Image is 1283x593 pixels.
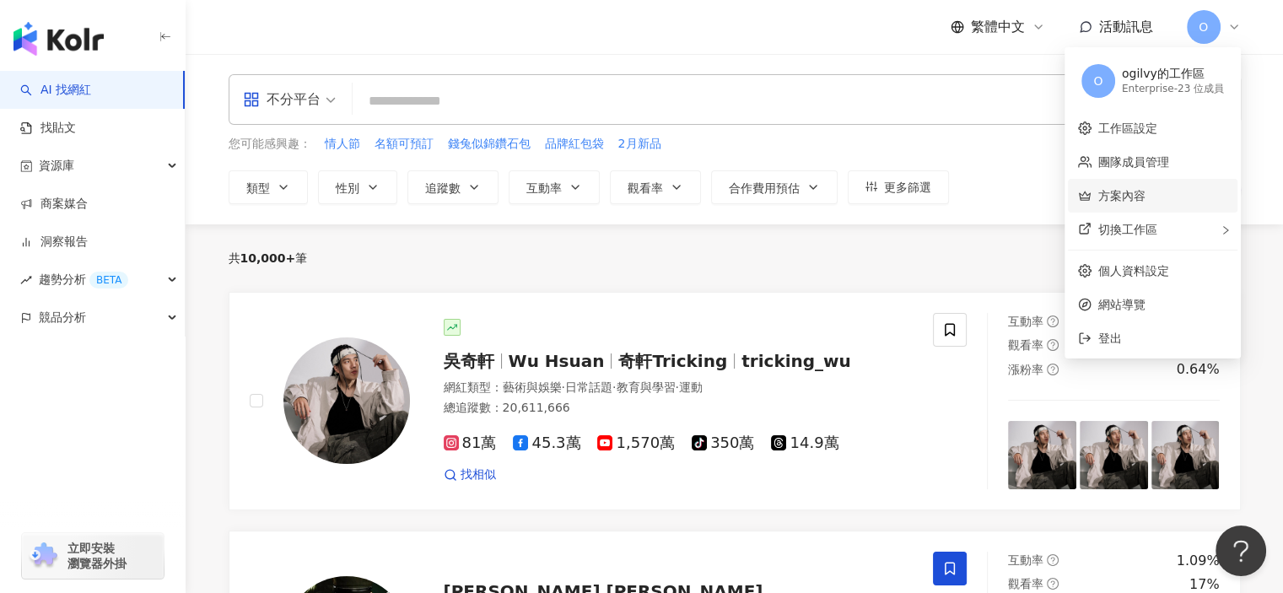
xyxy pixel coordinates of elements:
div: 不分平台 [243,86,321,113]
span: O [1093,72,1102,90]
span: 活動訊息 [1099,19,1153,35]
span: 14.9萬 [771,434,838,452]
span: 日常話題 [565,380,612,394]
span: question-circle [1047,364,1059,375]
button: 情人節 [324,135,361,154]
span: 資源庫 [39,147,74,185]
a: 找相似 [444,466,496,483]
div: 共 筆 [229,251,308,265]
img: logo [13,22,104,56]
span: 漲粉率 [1008,363,1043,376]
span: rise [20,274,32,286]
button: 錢兔似錦鑽石包 [447,135,531,154]
span: 登出 [1098,332,1122,345]
span: · [675,380,678,394]
span: 教育與學習 [616,380,675,394]
button: 更多篩選 [848,170,949,204]
span: · [562,380,565,394]
span: 名額可預訂 [375,136,434,153]
span: 吳奇軒 [444,351,494,371]
span: 觀看率 [628,181,663,195]
div: 0.64% [1177,360,1220,379]
img: post-image [1008,421,1076,489]
img: chrome extension [27,542,60,569]
span: 立即安裝 瀏覽器外掛 [67,541,127,571]
a: 商案媒合 [20,196,88,213]
span: Wu Hsuan [509,351,605,371]
iframe: Help Scout Beacon - Open [1216,526,1266,576]
span: 情人節 [325,136,360,153]
span: 350萬 [692,434,754,452]
span: question-circle [1047,554,1059,566]
img: post-image [1151,421,1220,489]
button: 合作費用預估 [711,170,838,204]
span: 奇軒Tricking [618,351,727,371]
span: 趨勢分析 [39,261,128,299]
span: 繁體中文 [971,18,1025,36]
span: 切換工作區 [1098,223,1157,236]
button: 名額可預訂 [374,135,434,154]
span: question-circle [1047,339,1059,351]
span: 10,000+ [240,251,296,265]
div: 網紅類型 ： [444,380,914,396]
img: post-image [1080,421,1148,489]
div: ogilvy的工作區 [1122,66,1224,83]
span: question-circle [1047,578,1059,590]
span: 互動率 [1008,553,1043,567]
span: 合作費用預估 [729,181,800,195]
span: 運動 [679,380,703,394]
button: 互動率 [509,170,600,204]
span: 1,570萬 [597,434,675,452]
a: KOL Avatar吳奇軒Wu Hsuan奇軒Trickingtricking_wu網紅類型：藝術與娛樂·日常話題·教育與學習·運動總追蹤數：20,611,66681萬45.3萬1,570萬35... [229,292,1241,510]
span: 觀看率 [1008,577,1043,590]
a: 團隊成員管理 [1098,155,1169,169]
span: right [1221,225,1231,235]
span: 類型 [246,181,270,195]
img: KOL Avatar [283,337,410,464]
span: tricking_wu [741,351,851,371]
button: 品牌紅包袋 [544,135,605,154]
div: 總追蹤數 ： 20,611,666 [444,400,914,417]
span: 互動率 [526,181,562,195]
div: Enterprise - 23 位成員 [1122,82,1224,96]
span: 找相似 [461,466,496,483]
span: question-circle [1047,315,1059,327]
span: 更多篩選 [884,181,931,194]
button: 性別 [318,170,397,204]
a: 方案內容 [1098,189,1146,202]
div: BETA [89,272,128,288]
button: 類型 [229,170,308,204]
span: 您可能感興趣： [229,136,311,153]
span: 性別 [336,181,359,195]
span: O [1199,18,1208,36]
div: 1.09% [1177,552,1220,570]
span: 競品分析 [39,299,86,337]
a: 個人資料設定 [1098,264,1169,278]
span: appstore [243,91,260,108]
span: 錢兔似錦鑽石包 [448,136,531,153]
a: searchAI 找網紅 [20,82,91,99]
a: chrome extension立即安裝 瀏覽器外掛 [22,533,164,579]
span: 觀看率 [1008,338,1043,352]
span: 品牌紅包袋 [545,136,604,153]
span: 2月新品 [618,136,661,153]
a: 工作區設定 [1098,121,1157,135]
span: 互動率 [1008,315,1043,328]
a: 洞察報告 [20,234,88,251]
span: · [612,380,616,394]
button: 觀看率 [610,170,701,204]
span: 網站導覽 [1098,295,1227,314]
a: 找貼文 [20,120,76,137]
button: 2月新品 [617,135,662,154]
span: 追蹤數 [425,181,461,195]
span: 45.3萬 [513,434,580,452]
span: 81萬 [444,434,497,452]
button: 追蹤數 [407,170,499,204]
span: 藝術與娛樂 [503,380,562,394]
